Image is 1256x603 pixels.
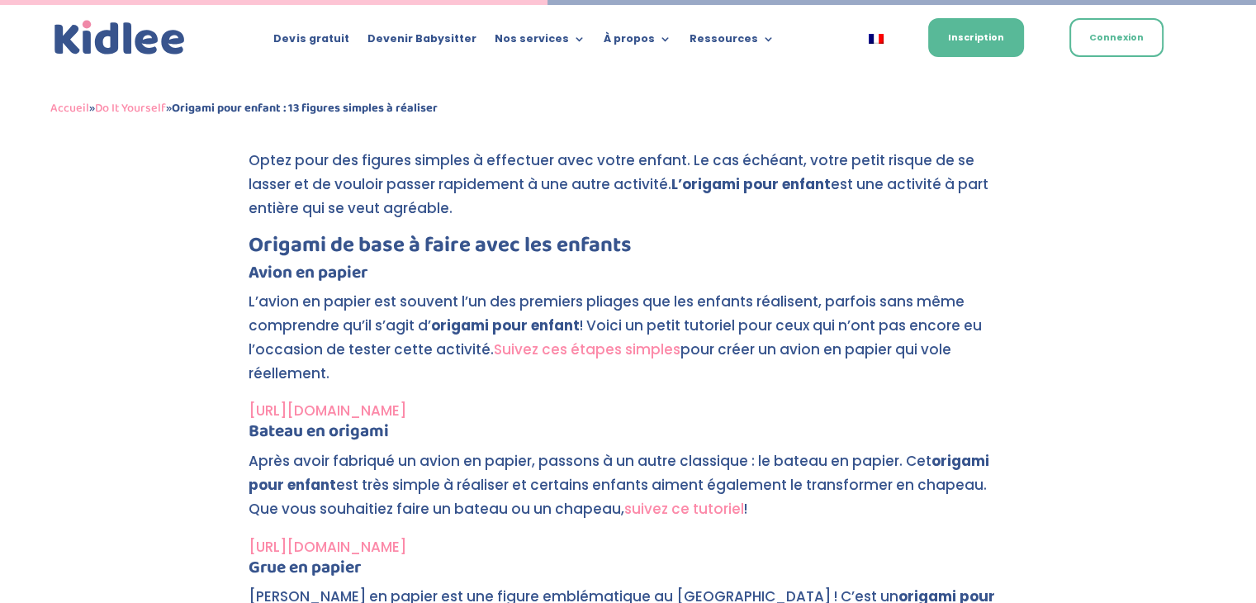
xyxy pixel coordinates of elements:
a: Accueil [50,98,89,118]
a: [URL][DOMAIN_NAME] [249,401,406,420]
img: logo_kidlee_bleu [50,17,189,59]
a: Do It Yourself [95,98,166,118]
span: » » [50,98,438,118]
strong: origami pour enfant [431,316,580,335]
strong: L’origami pour enfant [671,174,831,194]
p: Après avoir fabriqué un avion en papier, passons à un autre classique : le bateau en papier. Cet ... [249,449,1008,534]
a: Nos services [494,33,585,51]
p: Optez pour des figures simples à effectuer avec votre enfant. Le cas échéant, votre petit risque ... [249,149,1008,235]
a: Suivez ces étapes simples [494,339,680,359]
h3: Origami de base à faire avec les enfants [249,235,1008,264]
a: Connexion [1069,18,1164,57]
img: Français [869,34,884,44]
a: Inscription [928,18,1024,57]
h4: Avion en papier [249,264,1008,290]
a: suivez ce tutoriel [624,498,744,518]
a: Devenir Babysitter [367,33,476,51]
a: Kidlee Logo [50,17,189,59]
p: L’avion en papier est souvent l’un des premiers pliages que les enfants réalisent, parfois sans m... [249,290,1008,400]
h4: Grue en papier [249,558,1008,584]
a: À propos [603,33,671,51]
a: Devis gratuit [273,33,348,51]
a: [URL][DOMAIN_NAME] [249,536,406,556]
h4: Bateau en origami [249,423,1008,449]
a: Ressources [689,33,774,51]
strong: Origami pour enfant : 13 figures simples à réaliser [172,98,438,118]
